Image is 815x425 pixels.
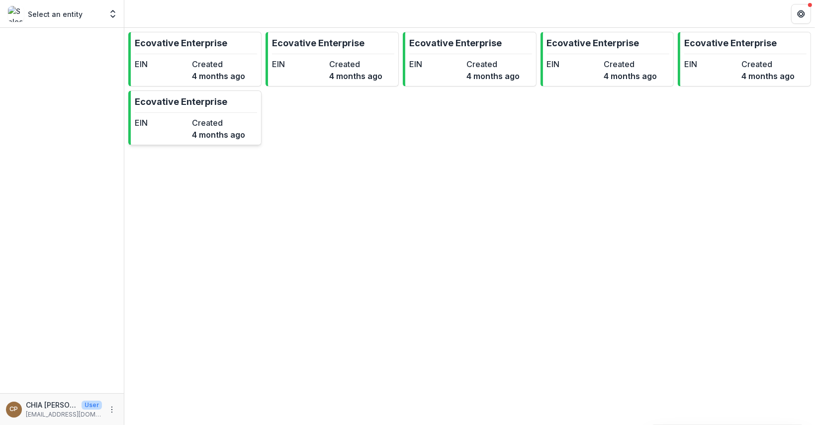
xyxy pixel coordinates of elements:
dt: Created [604,58,657,70]
dt: EIN [409,58,462,70]
dt: EIN [135,58,188,70]
dd: 4 months ago [741,70,795,82]
a: Ecovative EnterpriseEINCreated4 months ago [266,32,399,86]
dt: EIN [684,58,737,70]
dt: Created [329,58,382,70]
dt: Created [192,117,245,129]
dd: 4 months ago [466,70,520,82]
a: Ecovative EnterpriseEINCreated4 months ago [403,32,536,86]
dt: Created [466,58,520,70]
a: Ecovative EnterpriseEINCreated4 months ago [128,90,262,145]
button: More [106,404,118,416]
a: Ecovative EnterpriseEINCreated4 months ago [128,32,262,86]
dt: EIN [135,117,188,129]
p: Ecovative Enterprise [409,36,502,50]
a: Ecovative EnterpriseEINCreated4 months ago [678,32,811,86]
dt: Created [741,58,795,70]
p: Ecovative Enterprise [547,36,639,50]
dt: Created [192,58,245,70]
dd: 4 months ago [192,70,245,82]
button: Open entity switcher [106,4,120,24]
dt: EIN [272,58,325,70]
a: Ecovative EnterpriseEINCreated4 months ago [541,32,674,86]
dd: 4 months ago [604,70,657,82]
dt: EIN [547,58,600,70]
p: Ecovative Enterprise [684,36,777,50]
dd: 4 months ago [329,70,382,82]
div: CHIA SIOK PHENG [10,406,18,413]
p: Ecovative Enterprise [272,36,364,50]
img: Select an entity [8,6,24,22]
dd: 4 months ago [192,129,245,141]
p: [EMAIL_ADDRESS][DOMAIN_NAME] [26,410,102,419]
p: User [82,401,102,410]
p: CHIA [PERSON_NAME] [26,400,78,410]
p: Ecovative Enterprise [135,36,227,50]
button: Get Help [791,4,811,24]
p: Ecovative Enterprise [135,95,227,108]
p: Select an entity [28,9,83,19]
